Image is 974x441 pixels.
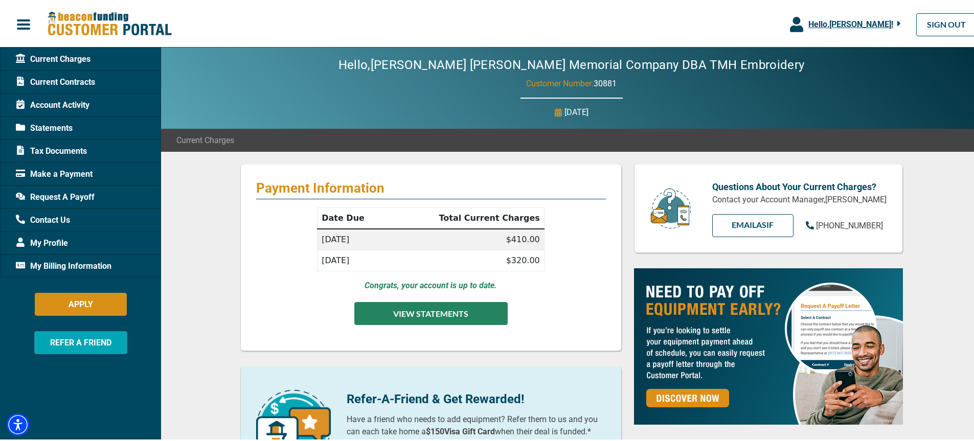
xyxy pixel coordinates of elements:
[808,18,893,28] span: Hello, [PERSON_NAME] !
[634,267,903,423] img: payoff-ad-px.jpg
[34,330,127,353] button: REFER A FRIEND
[712,213,794,236] a: EMAILAsif
[16,190,95,202] span: Request A Payoff
[16,75,95,87] span: Current Contracts
[347,412,606,436] p: Have a friend who needs to add equipment? Refer them to us and you can each take home a when thei...
[426,425,495,435] b: $150 Visa Gift Card
[16,98,89,110] span: Account Activity
[16,52,90,64] span: Current Charges
[35,291,127,314] button: APPLY
[256,178,606,195] p: Payment Information
[354,300,508,323] button: VIEW STATEMENTS
[648,186,694,228] img: customer-service.png
[318,206,390,228] th: Date Due
[526,77,594,87] span: Customer Number:
[16,213,70,225] span: Contact Us
[347,388,606,407] p: Refer-A-Friend & Get Rewarded!
[390,206,544,228] th: Total Current Charges
[16,144,87,156] span: Tax Documents
[16,167,93,179] span: Make a Payment
[318,227,390,249] td: [DATE]
[16,121,73,133] span: Statements
[308,56,835,71] h2: Hello, [PERSON_NAME] [PERSON_NAME] Memorial Company DBA TMH Embroidery
[390,227,544,249] td: $410.00
[806,218,883,230] a: [PHONE_NUMBER]
[712,192,887,204] p: Contact your Account Manager, [PERSON_NAME]
[176,133,234,145] span: Current Charges
[564,105,588,117] p: [DATE]
[390,249,544,270] td: $320.00
[365,278,497,290] p: Congrats, your account is up to date.
[47,10,172,36] img: Beacon Funding Customer Portal Logo
[712,178,887,192] p: Questions About Your Current Charges?
[16,259,111,271] span: My Billing Information
[16,236,68,248] span: My Profile
[594,77,617,87] span: 30881
[816,219,883,229] span: [PHONE_NUMBER]
[318,249,390,270] td: [DATE]
[7,412,29,434] div: Accessibility Menu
